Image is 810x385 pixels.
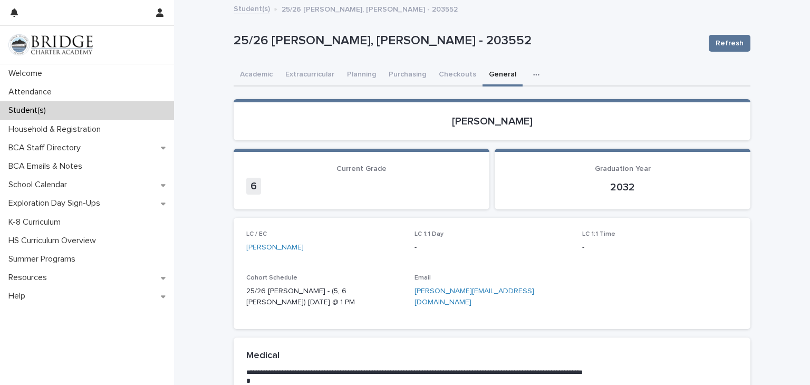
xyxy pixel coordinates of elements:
[582,231,615,237] span: LC 1:1 Time
[336,165,387,172] span: Current Grade
[234,64,279,86] button: Academic
[4,143,89,153] p: BCA Staff Directory
[282,3,458,14] p: 25/26 [PERSON_NAME], [PERSON_NAME] - 203552
[4,254,84,264] p: Summer Programs
[234,2,270,14] a: Student(s)
[4,198,109,208] p: Exploration Day Sign-Ups
[246,286,402,308] p: 25/26 [PERSON_NAME] - (5, 6 [PERSON_NAME]) [DATE] @ 1 PM
[4,273,55,283] p: Resources
[4,105,54,115] p: Student(s)
[8,34,93,55] img: V1C1m3IdTEidaUdm9Hs0
[4,87,60,97] p: Attendance
[507,181,738,194] p: 2032
[341,64,382,86] button: Planning
[4,236,104,246] p: HS Curriculum Overview
[246,275,297,281] span: Cohort Schedule
[432,64,483,86] button: Checkouts
[246,115,738,128] p: [PERSON_NAME]
[4,69,51,79] p: Welcome
[4,161,91,171] p: BCA Emails & Notes
[279,64,341,86] button: Extracurricular
[4,180,75,190] p: School Calendar
[414,231,443,237] span: LC 1:1 Day
[246,231,267,237] span: LC / EC
[246,350,279,362] h2: Medical
[716,38,744,49] span: Refresh
[709,35,750,52] button: Refresh
[582,242,738,253] p: -
[246,178,261,195] span: 6
[414,275,431,281] span: Email
[414,242,570,253] p: -
[414,287,534,306] a: [PERSON_NAME][EMAIL_ADDRESS][DOMAIN_NAME]
[382,64,432,86] button: Purchasing
[595,165,651,172] span: Graduation Year
[4,291,34,301] p: Help
[483,64,523,86] button: General
[234,33,700,49] p: 25/26 [PERSON_NAME], [PERSON_NAME] - 203552
[4,217,69,227] p: K-8 Curriculum
[246,242,304,253] a: [PERSON_NAME]
[4,124,109,134] p: Household & Registration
